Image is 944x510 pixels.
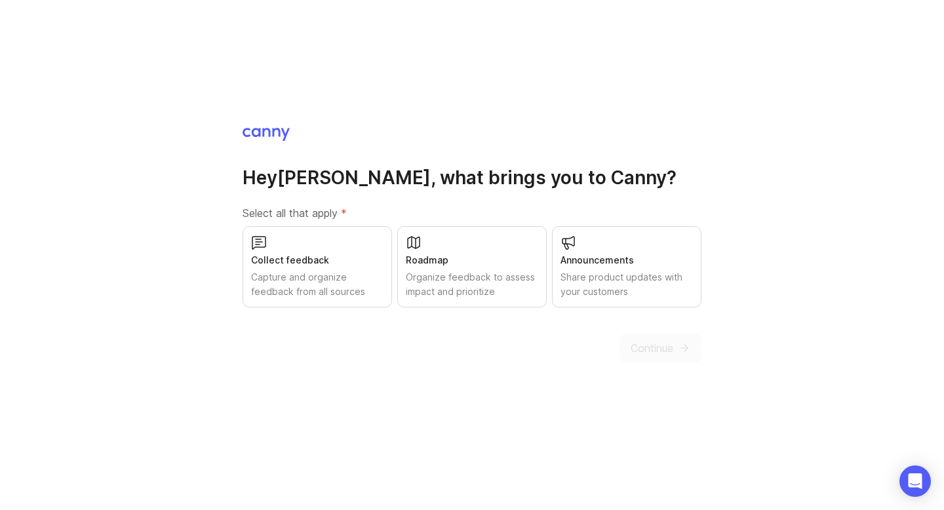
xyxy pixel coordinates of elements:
[899,465,931,497] div: Open Intercom Messenger
[243,226,392,307] button: Collect feedbackCapture and organize feedback from all sources
[406,270,538,299] div: Organize feedback to assess impact and prioritize
[560,270,693,299] div: Share product updates with your customers
[406,253,538,267] div: Roadmap
[251,270,383,299] div: Capture and organize feedback from all sources
[243,205,701,221] label: Select all that apply
[552,226,701,307] button: AnnouncementsShare product updates with your customers
[560,253,693,267] div: Announcements
[397,226,547,307] button: RoadmapOrganize feedback to assess impact and prioritize
[251,253,383,267] div: Collect feedback
[243,128,290,141] img: Canny Home
[243,166,701,189] h1: Hey [PERSON_NAME] , what brings you to Canny?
